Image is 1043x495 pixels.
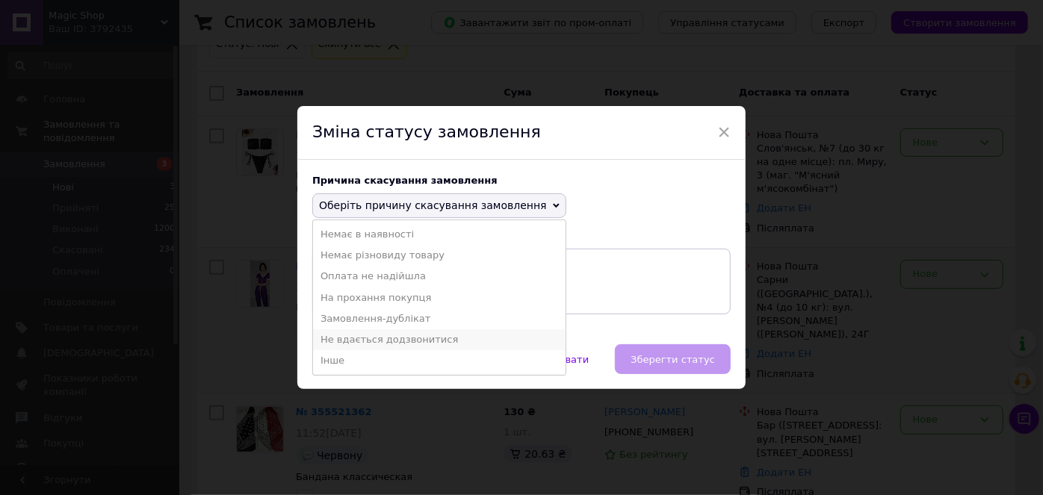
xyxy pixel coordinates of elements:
li: Замовлення-дублікат [313,308,566,329]
li: Немає різновиду товару [313,245,566,266]
li: На прохання покупця [313,287,566,308]
div: Причина скасування замовлення [312,175,731,186]
li: Не вдається додзвонитися [313,329,566,350]
span: × [717,119,731,145]
span: Оберіть причину скасування замовлення [319,199,547,211]
li: Інше [313,350,566,371]
li: Немає в наявності [313,224,566,245]
div: Зміна статусу замовлення [297,106,746,160]
li: Оплата не надійшла [313,266,566,287]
